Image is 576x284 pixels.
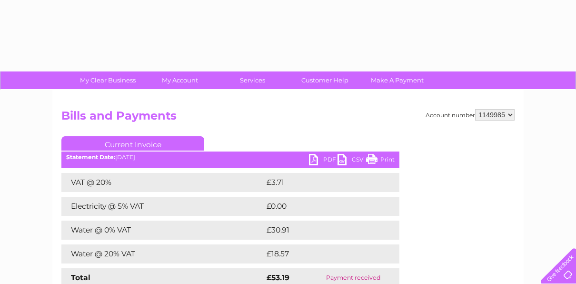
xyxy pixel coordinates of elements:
[61,197,264,216] td: Electricity @ 5% VAT
[61,154,399,161] div: [DATE]
[264,173,376,192] td: £3.71
[141,71,219,89] a: My Account
[61,136,204,151] a: Current Invoice
[61,109,515,127] h2: Bills and Payments
[213,71,292,89] a: Services
[426,109,515,121] div: Account number
[309,154,338,168] a: PDF
[61,173,264,192] td: VAT @ 20%
[286,71,364,89] a: Customer Help
[69,71,147,89] a: My Clear Business
[338,154,366,168] a: CSV
[61,244,264,264] td: Water @ 20% VAT
[264,197,377,216] td: £0.00
[264,244,379,264] td: £18.57
[358,71,437,89] a: Make A Payment
[61,221,264,240] td: Water @ 0% VAT
[267,273,289,282] strong: £53.19
[66,153,115,161] b: Statement Date:
[264,221,379,240] td: £30.91
[366,154,395,168] a: Print
[71,273,90,282] strong: Total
